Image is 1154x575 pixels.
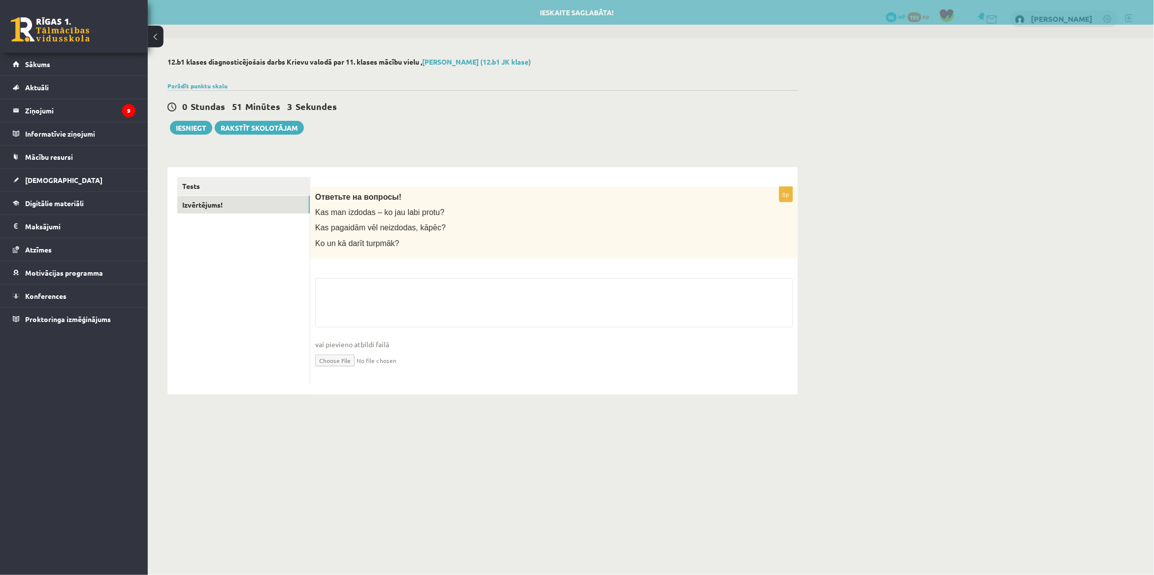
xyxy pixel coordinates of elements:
a: Izvērtējums! [177,196,310,214]
span: 0 [182,101,187,112]
legend: Ziņojumi [25,99,135,122]
span: Ko un kā darīt turpmāk? [315,239,399,248]
a: Ziņojumi9 [13,99,135,122]
span: Kas pagaidām vēl neizdodas, kāpēc? [315,223,446,232]
span: Sekundes [296,101,337,112]
a: Atzīmes [13,238,135,261]
span: [DEMOGRAPHIC_DATA] [25,176,102,184]
a: Proktoringa izmēģinājums [13,308,135,330]
a: [PERSON_NAME] (12.b1 JK klase) [422,57,531,66]
span: Digitālie materiāli [25,199,84,208]
span: vai pievieno atbildi failā [315,339,793,350]
i: 9 [122,104,135,117]
span: 51 [232,101,242,112]
a: Informatīvie ziņojumi [13,122,135,145]
span: Motivācijas programma [25,268,103,277]
span: Ответьте на вопросы! [315,193,401,201]
span: Stundas [191,101,225,112]
span: Aktuāli [25,83,49,92]
a: Aktuāli [13,76,135,99]
a: Mācību resursi [13,145,135,168]
a: Sākums [13,53,135,75]
span: 3 [287,101,292,112]
p: 0p [779,186,793,202]
span: Kas man izdodas – ko jau labi protu? [315,208,444,216]
legend: Maksājumi [25,215,135,238]
a: [DEMOGRAPHIC_DATA] [13,169,135,191]
span: Proktoringa izmēģinājums [25,315,111,323]
span: Sākums [25,60,50,69]
a: Maksājumi [13,215,135,238]
legend: Informatīvie ziņojumi [25,122,135,145]
span: Konferences [25,291,66,300]
span: Minūtes [245,101,280,112]
a: Motivācijas programma [13,261,135,284]
button: Iesniegt [170,121,212,135]
span: Mācību resursi [25,152,73,161]
span: Atzīmes [25,245,52,254]
a: Konferences [13,285,135,307]
a: Rīgas 1. Tālmācības vidusskola [11,17,90,42]
a: Digitālie materiāli [13,192,135,215]
a: Rakstīt skolotājam [215,121,304,135]
a: Parādīt punktu skalu [167,82,228,90]
a: Tests [177,177,310,195]
h2: 12.b1 klases diagnosticējošais darbs Krievu valodā par 11. klases mācību vielu , [167,58,798,66]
